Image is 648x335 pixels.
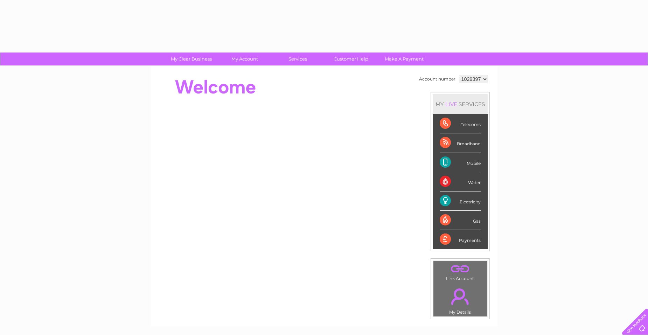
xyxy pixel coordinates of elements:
[440,211,481,230] div: Gas
[162,53,220,65] a: My Clear Business
[440,172,481,191] div: Water
[435,284,485,309] a: .
[322,53,380,65] a: Customer Help
[435,263,485,275] a: .
[440,114,481,133] div: Telecoms
[433,261,487,283] td: Link Account
[440,191,481,211] div: Electricity
[375,53,433,65] a: Make A Payment
[433,282,487,317] td: My Details
[440,133,481,153] div: Broadband
[216,53,273,65] a: My Account
[269,53,327,65] a: Services
[440,153,481,172] div: Mobile
[433,94,488,114] div: MY SERVICES
[444,101,459,107] div: LIVE
[417,73,457,85] td: Account number
[440,230,481,249] div: Payments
